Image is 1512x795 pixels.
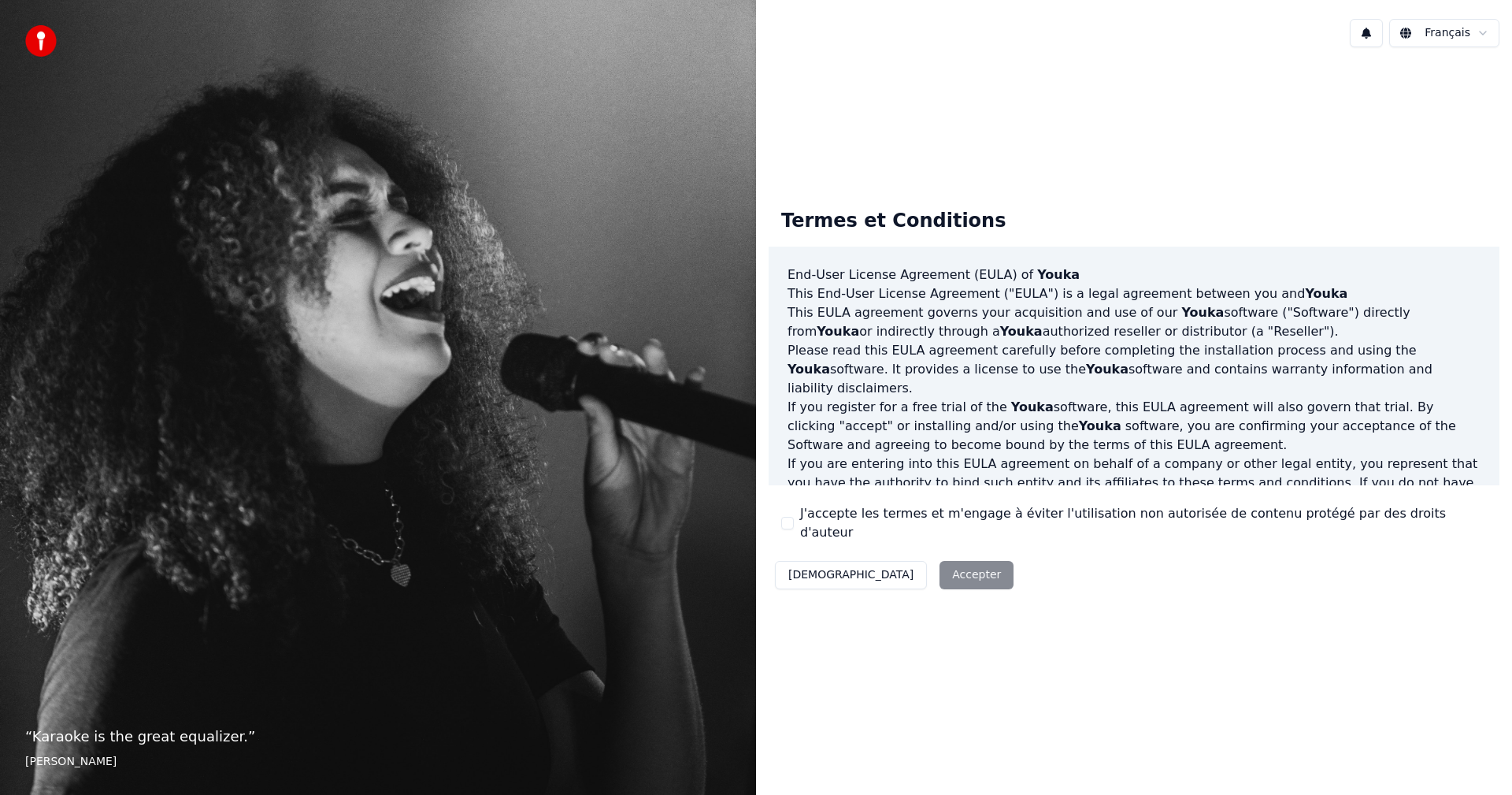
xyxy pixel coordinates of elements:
[1181,305,1224,320] span: Youka
[787,266,1480,284] h3: End-User License Agreement (EULA) of
[787,303,1480,341] p: This EULA agreement governs your acquisition and use of our software ("Software") directly from o...
[1305,286,1347,301] span: Youka
[787,362,830,377] span: Youka
[1079,418,1121,433] span: Youka
[817,324,859,339] span: Youka
[1037,267,1080,282] span: Youka
[769,196,1018,247] div: Termes et Conditions
[787,341,1480,398] p: Please read this EULA agreement carefully before completing the installation process and using th...
[787,398,1480,455] p: If you register for a free trial of the software, this EULA agreement will also govern that trial...
[1086,362,1128,377] span: Youka
[787,455,1480,530] p: If you are entering into this EULA agreement on behalf of a company or other legal entity, you re...
[25,25,57,57] img: youka
[787,284,1480,303] p: This End-User License Agreement ("EULA") is a legal agreement between you and
[25,726,731,748] p: “ Karaoke is the great equalizer. ”
[800,504,1487,542] label: J'accepte les termes et m'engage à éviter l'utilisation non autorisée de contenu protégé par des ...
[25,754,731,770] footer: [PERSON_NAME]
[775,561,927,589] button: [DEMOGRAPHIC_DATA]
[1011,399,1054,414] span: Youka
[1000,324,1043,339] span: Youka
